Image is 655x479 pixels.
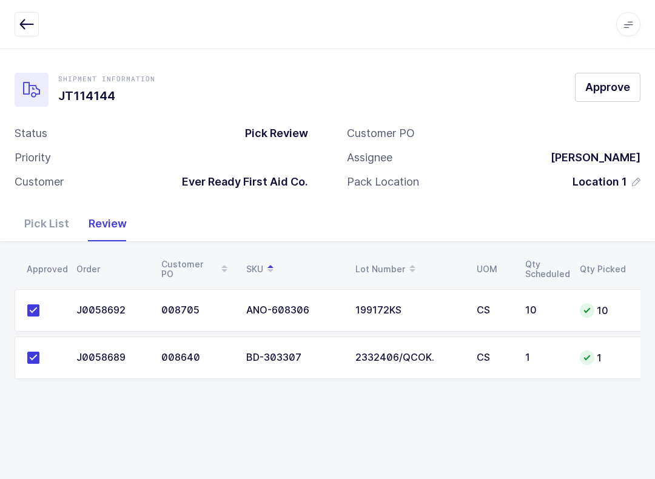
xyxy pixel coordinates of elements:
[541,150,640,165] div: [PERSON_NAME]
[525,305,565,316] div: 10
[355,259,462,280] div: Lot Number
[161,352,232,363] div: 008640
[58,74,155,84] div: Shipment Information
[172,175,308,189] div: Ever Ready First Aid Co.
[246,305,341,316] div: ANO-608306
[580,350,626,365] div: 1
[15,175,64,189] div: Customer
[235,126,308,141] div: Pick Review
[347,126,415,141] div: Customer PO
[246,352,341,363] div: BD-303307
[573,175,640,189] button: Location 1
[355,305,462,316] div: 199172KS
[15,126,47,141] div: Status
[580,303,626,318] div: 10
[58,86,155,106] h1: JT114144
[246,259,341,280] div: SKU
[575,73,640,102] button: Approve
[347,150,392,165] div: Assignee
[573,175,627,189] span: Location 1
[477,305,511,316] div: CS
[161,259,232,280] div: Customer PO
[161,305,232,316] div: 008705
[27,264,62,274] div: Approved
[347,175,419,189] div: Pack Location
[580,264,626,274] div: Qty Picked
[76,264,147,274] div: Order
[525,260,565,279] div: Qty Scheduled
[355,352,462,363] div: 2332406/QCOK.
[585,79,630,95] span: Approve
[525,352,565,363] div: 1
[76,352,147,363] div: J0058689
[76,305,147,316] div: J0058692
[477,352,511,363] div: CS
[15,206,79,241] div: Pick List
[79,206,136,241] div: Review
[477,264,511,274] div: UOM
[15,150,51,165] div: Priority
